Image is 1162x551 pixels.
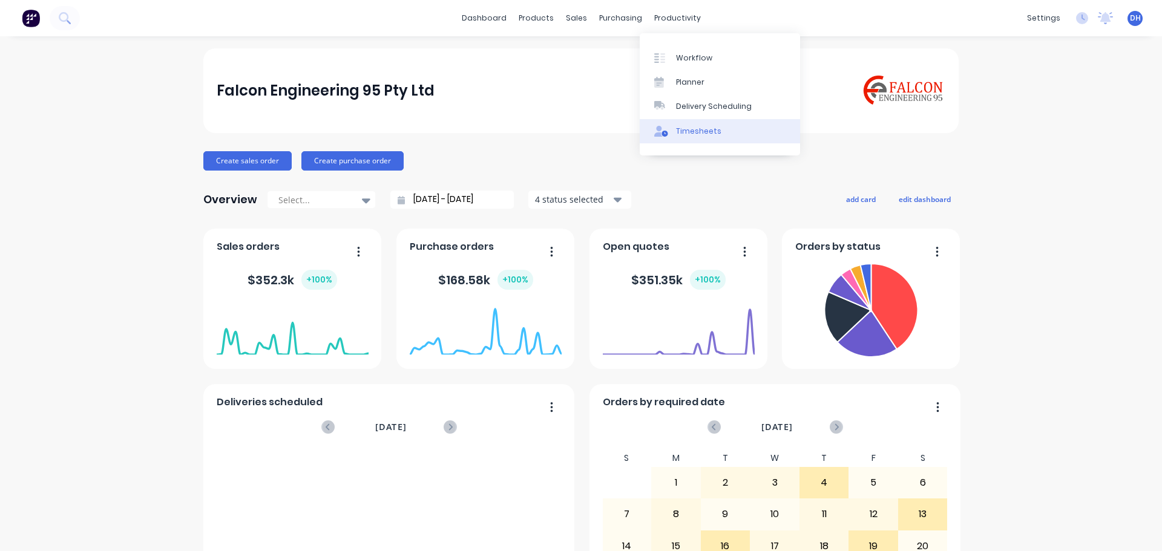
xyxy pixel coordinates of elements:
[652,499,700,529] div: 8
[22,9,40,27] img: Factory
[701,468,750,498] div: 2
[648,9,707,27] div: productivity
[891,191,959,207] button: edit dashboard
[750,449,799,467] div: W
[800,499,849,529] div: 11
[899,499,947,529] div: 13
[761,420,793,434] span: [DATE]
[438,270,533,290] div: $ 168.58k
[676,77,704,88] div: Planner
[676,126,721,137] div: Timesheets
[849,449,898,467] div: F
[603,499,651,529] div: 7
[701,449,750,467] div: T
[676,101,752,112] div: Delivery Scheduling
[849,499,898,529] div: 12
[898,449,948,467] div: S
[456,9,513,27] a: dashboard
[838,191,884,207] button: add card
[410,240,494,254] span: Purchase orders
[750,468,799,498] div: 3
[800,468,849,498] div: 4
[593,9,648,27] div: purchasing
[1021,9,1066,27] div: settings
[603,240,669,254] span: Open quotes
[217,79,435,103] div: Falcon Engineering 95 Pty Ltd
[248,270,337,290] div: $ 352.3k
[513,9,560,27] div: products
[602,449,652,467] div: S
[640,45,800,70] a: Workflow
[701,499,750,529] div: 9
[203,187,257,212] div: Overview
[861,73,945,108] img: Falcon Engineering 95 Pty Ltd
[676,53,712,64] div: Workflow
[690,270,726,290] div: + 100 %
[301,270,337,290] div: + 100 %
[535,193,611,206] div: 4 status selected
[799,449,849,467] div: T
[795,240,881,254] span: Orders by status
[1130,13,1141,24] span: DH
[375,420,407,434] span: [DATE]
[203,151,292,171] button: Create sales order
[528,191,631,209] button: 4 status selected
[640,94,800,119] a: Delivery Scheduling
[301,151,404,171] button: Create purchase order
[640,119,800,143] a: Timesheets
[651,449,701,467] div: M
[750,499,799,529] div: 10
[497,270,533,290] div: + 100 %
[560,9,593,27] div: sales
[899,468,947,498] div: 6
[217,240,280,254] span: Sales orders
[849,468,898,498] div: 5
[640,70,800,94] a: Planner
[631,270,726,290] div: $ 351.35k
[652,468,700,498] div: 1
